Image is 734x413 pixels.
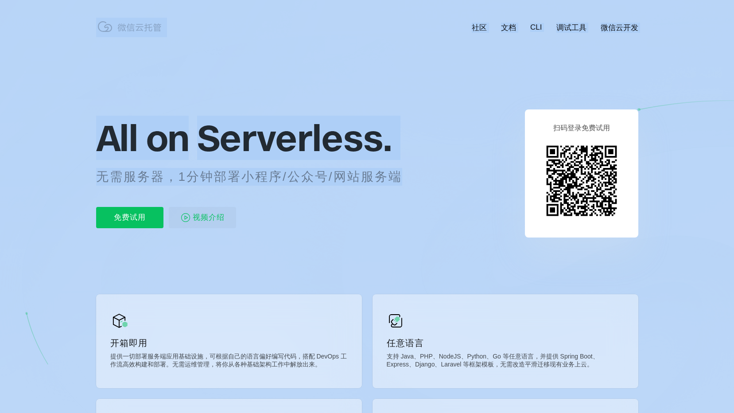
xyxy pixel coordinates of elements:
p: 提供一切部署服务端应用基础设施，可根据自己的语言偏好编写代码，搭配 DevOps 工作流高效构建和部署。无需运维管理，将你从各种基础架构工作中解放出来。 [110,353,348,370]
span: All on [96,116,189,160]
p: 任意语言 [387,337,624,349]
span: 视频介绍 [193,207,225,228]
p: 支持 Java、PHP、NodeJS、Python、Go 等任意语言，并提供 Spring Boot、Express、Django、Laravel 等框架模板，无需改造平滑迁移现有业务上云。 [387,353,624,370]
a: 社区 [472,23,487,33]
a: 文档 [501,23,516,33]
img: 微信云托管 [96,18,167,35]
p: 开箱即用 [110,337,348,349]
p: 免费试用 [96,207,163,228]
p: 无需服务器，1分钟部署小程序/公众号/网站服务端 [96,168,419,186]
a: 微信云开发 [601,23,638,33]
a: 微信云托管 [96,29,167,37]
span: Serverless. [197,116,392,160]
a: CLI [530,23,542,32]
a: 调试工具 [556,23,586,33]
p: 扫码登录免费试用 [553,124,610,133]
img: video_play.svg [180,212,191,223]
